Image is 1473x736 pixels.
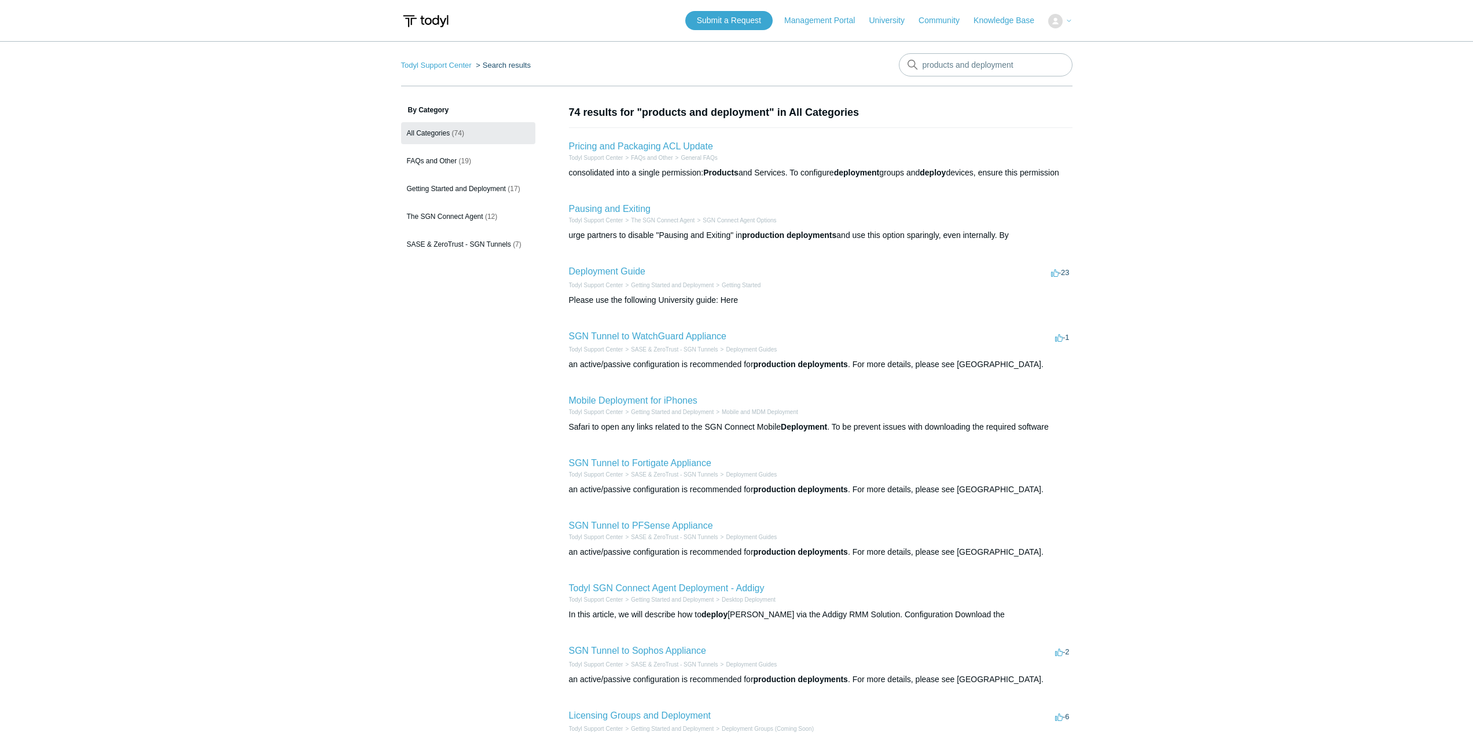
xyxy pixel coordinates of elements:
span: Getting Started and Deployment [407,185,506,193]
a: SGN Tunnel to WatchGuard Appliance [569,331,726,341]
a: Pausing and Exiting [569,204,651,214]
em: deployment [834,168,880,177]
li: Getting Started and Deployment [623,724,714,733]
li: Todyl Support Center [569,408,623,416]
li: Getting Started and Deployment [623,281,714,290]
li: Todyl Support Center [569,724,623,733]
a: Todyl Support Center [569,217,623,224]
div: Safari to open any links related to the SGN Connect Mobile . To be prevent issues with downloadin... [569,421,1072,433]
em: production deployments [754,675,848,684]
a: Management Portal [784,14,866,27]
a: SGN Tunnel to PFSense Appliance [569,521,713,530]
a: Todyl Support Center [401,61,472,69]
a: Todyl Support Center [569,534,623,540]
div: urge partners to disable "Pausing and Exiting" in and use this option sparingly, even internally. By [569,229,1072,241]
em: deploy [920,168,946,177]
a: Deployment Guides [726,661,777,668]
div: an active/passive configuration is recommended for . For more details, please see [GEOGRAPHIC_DATA]. [569,673,1072,686]
span: -1 [1055,333,1070,342]
li: Todyl Support Center [569,216,623,225]
h1: 74 results for "products and deployment" in All Categories [569,105,1072,120]
a: Todyl Support Center [569,346,623,353]
a: University [869,14,916,27]
li: Getting Started [714,281,761,290]
a: SASE & ZeroTrust - SGN Tunnels [631,661,718,668]
em: production deployments [754,485,848,494]
a: Getting Started and Deployment [631,409,714,415]
a: Todyl Support Center [569,409,623,415]
a: Deployment Groups (Coming Soon) [722,726,814,732]
li: Deployment Guides [718,660,777,669]
a: SGN Tunnel to Sophos Appliance [569,646,707,656]
li: Search results [473,61,531,69]
li: Deployment Guides [718,533,777,541]
div: consolidated into a single permission: and Services. To configure groups and devices, ensure this... [569,167,1072,179]
span: -23 [1051,268,1070,277]
li: The SGN Connect Agent [623,216,695,225]
li: SASE & ZeroTrust - SGN Tunnels [623,533,718,541]
a: SASE & ZeroTrust - SGN Tunnels [631,534,718,540]
a: Getting Started and Deployment [631,596,714,603]
li: Todyl Support Center [569,533,623,541]
li: SASE & ZeroTrust - SGN Tunnels [623,345,718,354]
a: Getting Started and Deployment [631,726,714,732]
a: Submit a Request [685,11,773,30]
input: Search [899,53,1072,76]
div: an active/passive configuration is recommended for . For more details, please see [GEOGRAPHIC_DATA]. [569,484,1072,496]
a: FAQs and Other (19) [401,150,535,172]
img: Todyl Support Center Help Center home page [401,10,450,32]
span: FAQs and Other [407,157,457,165]
em: production deployments [754,360,848,369]
a: FAQs and Other [631,155,673,161]
li: Todyl Support Center [569,660,623,669]
li: Mobile and MDM Deployment [714,408,798,416]
em: Products [703,168,739,177]
a: Todyl Support Center [569,282,623,288]
em: production deployments [754,547,848,556]
li: SGN Connect Agent Options [695,216,776,225]
a: Mobile Deployment for iPhones [569,396,697,405]
a: Deployment Guides [726,534,777,540]
a: SASE & ZeroTrust - SGN Tunnels (7) [401,233,535,255]
li: Desktop Deployment [714,595,776,604]
a: Todyl Support Center [569,471,623,478]
span: -6 [1055,712,1070,721]
li: Todyl Support Center [569,345,623,354]
li: General FAQs [673,153,718,162]
a: SGN Connect Agent Options [703,217,776,224]
li: SASE & ZeroTrust - SGN Tunnels [623,470,718,479]
a: Todyl Support Center [569,596,623,603]
a: Getting Started and Deployment (17) [401,178,535,200]
a: Licensing Groups and Deployment [569,711,711,720]
span: SASE & ZeroTrust - SGN Tunnels [407,240,511,248]
span: (74) [452,129,464,137]
a: Todyl Support Center [569,726,623,732]
span: (17) [508,185,520,193]
a: The SGN Connect Agent (12) [401,206,535,228]
a: Deployment Guide [569,266,646,276]
li: Todyl Support Center [569,595,623,604]
a: SGN Tunnel to Fortigate Appliance [569,458,711,468]
a: Getting Started [722,282,761,288]
li: Todyl Support Center [569,470,623,479]
a: Mobile and MDM Deployment [722,409,798,415]
li: Deployment Groups (Coming Soon) [714,724,814,733]
span: (7) [513,240,521,248]
a: General FAQs [681,155,717,161]
span: All Categories [407,129,450,137]
a: Getting Started and Deployment [631,282,714,288]
span: (12) [485,213,497,221]
span: -2 [1055,647,1070,656]
span: The SGN Connect Agent [407,213,483,221]
div: In this article, we will describe how to [PERSON_NAME] via the Addigy RMM Solution. Configuration... [569,609,1072,621]
h3: By Category [401,105,535,115]
a: Community [919,14,971,27]
a: SASE & ZeroTrust - SGN Tunnels [631,471,718,478]
div: Please use the following University guide: Here [569,294,1072,306]
a: Deployment Guides [726,471,777,478]
li: FAQs and Other [623,153,673,162]
a: Todyl Support Center [569,661,623,668]
div: an active/passive configuration is recommended for . For more details, please see [GEOGRAPHIC_DATA]. [569,546,1072,558]
a: Knowledge Base [974,14,1046,27]
a: Todyl Support Center [569,155,623,161]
